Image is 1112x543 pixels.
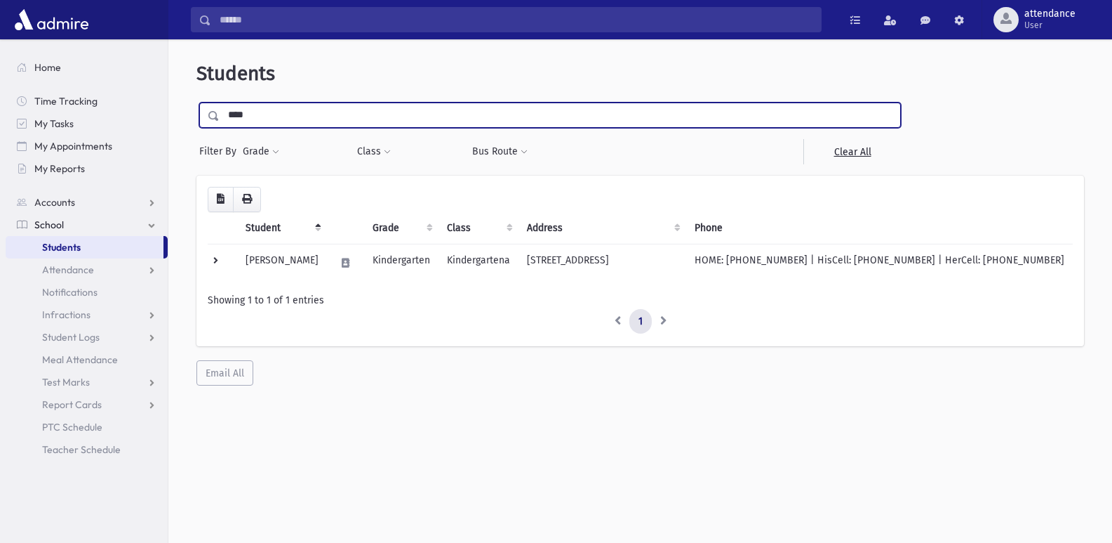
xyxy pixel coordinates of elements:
[518,212,686,244] th: Address: activate to sort column ascending
[6,281,168,303] a: Notifications
[237,244,327,282] td: [PERSON_NAME]
[1024,8,1076,20] span: attendance
[6,259,168,281] a: Attendance
[11,6,92,34] img: AdmirePro
[42,308,91,321] span: Infractions
[6,191,168,214] a: Accounts
[208,293,1073,308] div: Showing 1 to 1 of 1 entries
[34,61,61,74] span: Home
[42,263,94,276] span: Attendance
[356,139,391,164] button: Class
[34,117,74,130] span: My Tasks
[196,62,275,85] span: Students
[1024,20,1076,31] span: User
[6,438,168,461] a: Teacher Schedule
[42,398,102,411] span: Report Cards
[208,187,234,212] button: CSV
[6,416,168,438] a: PTC Schedule
[237,212,327,244] th: Student: activate to sort column descending
[686,212,1073,244] th: Phone
[42,443,121,456] span: Teacher Schedule
[438,244,518,282] td: Kindergartena
[6,157,168,180] a: My Reports
[42,421,102,433] span: PTC Schedule
[6,112,168,135] a: My Tasks
[6,135,168,157] a: My Appointments
[42,331,100,344] span: Student Logs
[518,244,686,282] td: [STREET_ADDRESS]
[199,144,242,159] span: Filter By
[6,90,168,112] a: Time Tracking
[196,360,253,386] button: Email All
[42,353,118,366] span: Meal Attendance
[364,244,438,282] td: Kindergarten
[803,139,901,164] a: Clear All
[364,212,438,244] th: Grade: activate to sort column ascending
[34,162,85,175] span: My Reports
[242,139,280,164] button: Grade
[6,371,168,393] a: Test Marks
[42,376,90,388] span: Test Marks
[233,187,261,212] button: Print
[6,303,168,326] a: Infractions
[6,348,168,371] a: Meal Attendance
[42,286,98,299] span: Notifications
[6,56,168,79] a: Home
[6,236,163,259] a: Students
[42,241,81,254] span: Students
[6,326,168,348] a: Student Logs
[6,393,168,416] a: Report Cards
[34,218,64,231] span: School
[629,309,652,334] a: 1
[34,140,112,152] span: My Appointments
[34,95,98,107] span: Time Tracking
[686,244,1073,282] td: HOME: [PHONE_NUMBER] | HisCell: [PHONE_NUMBER] | HerCell: [PHONE_NUMBER]
[211,7,821,32] input: Search
[438,212,518,244] th: Class: activate to sort column ascending
[6,214,168,236] a: School
[34,196,75,209] span: Accounts
[471,139,528,164] button: Bus Route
